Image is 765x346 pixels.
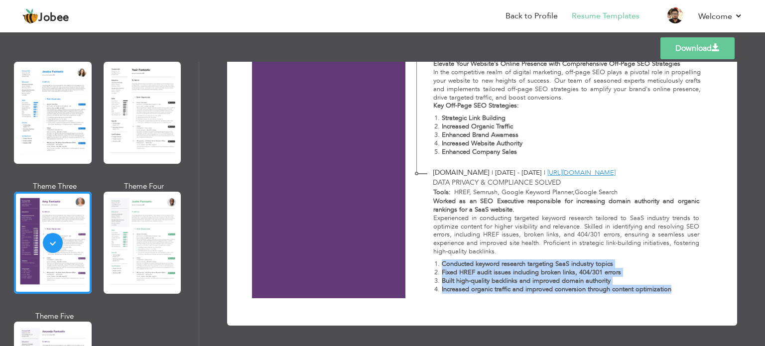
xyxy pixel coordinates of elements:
[442,130,518,139] strong: Enhanced Brand Awarness
[22,8,38,24] img: jobee.io
[698,10,743,22] a: Welcome
[442,122,513,131] strong: Increased Organic Traffic
[442,285,671,294] strong: Increased organic traffic and improved conversion through content optimization
[442,114,506,122] strong: Strategic Link Building
[433,197,699,214] strong: Worked as an SEO Executive responsible for increasing domain authority and organic rankings for a...
[572,10,639,22] a: Resume Templates
[495,168,542,177] span: [DATE] - [DATE]
[442,139,522,148] strong: Increased Website Authority
[442,259,613,268] strong: Conducted keyword research targeting SaaS industry topics
[433,214,699,256] p: Experienced in conducting targeted keyword research tailored to SaaS industry trends to optimize ...
[667,7,683,23] img: Profile Img
[16,181,94,192] div: Theme Three
[442,268,621,277] strong: Fixed HREF audit issues including broken links, 404/301 errors
[38,12,69,23] span: Jobee
[492,168,493,177] span: |
[660,37,735,59] a: Download
[106,181,183,192] div: Theme Four
[433,68,701,102] p: In the competitive realm of digital marketing, off-page SEO plays a pivotal role in propelling yo...
[547,168,616,177] a: [URL][DOMAIN_NAME]
[544,168,545,177] span: |
[433,188,451,197] b: Tools:
[433,101,519,110] strong: Key Off-Page SEO Strategies:
[22,8,69,24] a: Jobee
[506,10,558,22] a: Back to Profile
[433,178,561,187] span: Data Privacy & Compliance Solved
[451,188,699,197] p: HREF, Semrush, Google Keyword Planner,Google Search
[442,276,611,285] strong: Built high-quality backlinks and improved domain authority
[433,59,680,68] strong: Elevate Your Website's Online Presence with Comprehensive Off-Page SEO Strategies
[16,311,94,322] div: Theme Five
[433,168,490,177] span: [DOMAIN_NAME]
[442,147,517,156] strong: Enhanced Company Sales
